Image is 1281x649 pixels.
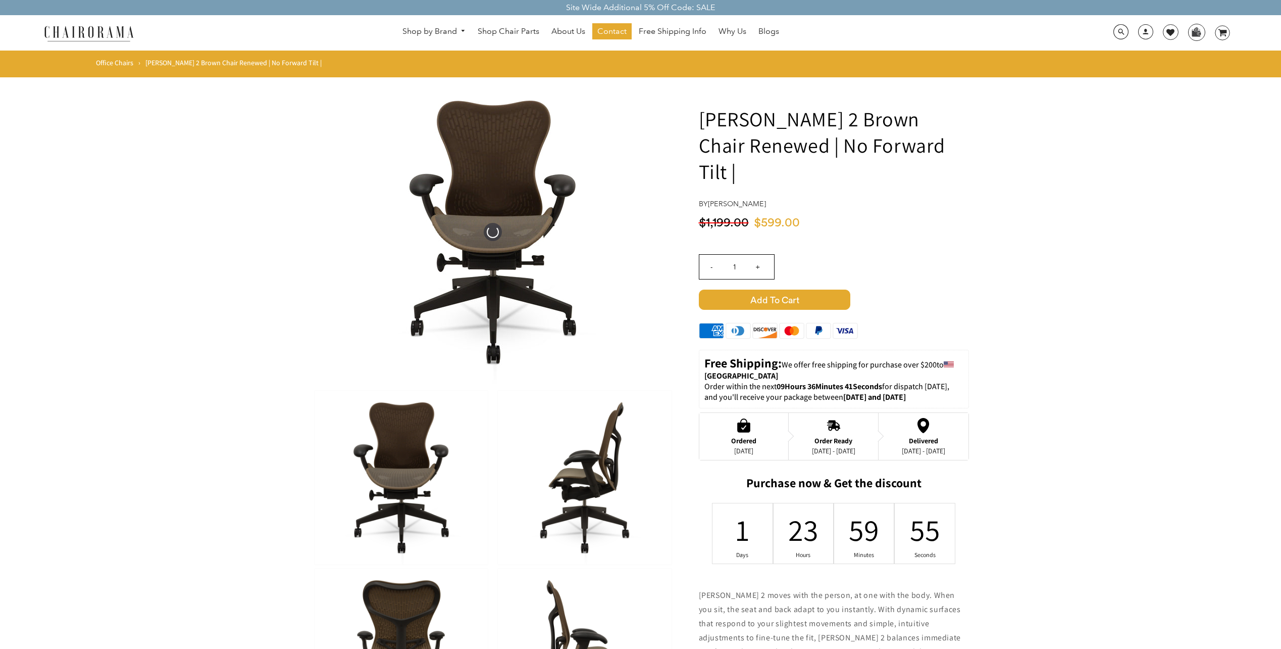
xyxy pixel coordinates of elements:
div: Hours [797,551,810,559]
div: Minutes [857,551,870,559]
a: Shop Chair Parts [473,23,544,39]
input: + [746,255,770,279]
img: Herman Miller Mirra 2 Brown Chair Renewed | No Forward Tilt | - chairorama [315,391,488,565]
span: We offer free shipping for purchase over $200 [782,359,937,370]
a: Why Us [713,23,751,39]
span: [PERSON_NAME] 2 Brown Chair Renewed | No Forward Tilt | [145,58,322,67]
img: Herman Miller Mirra 2 Brown Chair Renewed | No Forward Tilt | - chairorama [341,80,644,384]
div: [DATE] - [DATE] [902,447,945,455]
div: Delivered [902,437,945,445]
div: 59 [857,510,870,549]
span: $599.00 [754,217,800,229]
input: - [699,255,724,279]
div: Ordered [731,437,756,445]
div: Days [736,551,749,559]
div: Seconds [918,551,932,559]
a: Blogs [753,23,784,39]
span: Contact [597,26,627,37]
strong: Free Shipping: [704,355,782,371]
img: Herman Miller Mirra 2 Brown Chair Renewed | No Forward Tilt | - chairorama [498,391,671,565]
img: WhatsApp_Image_2024-07-12_at_16.23.01.webp [1189,24,1204,39]
strong: [DATE] and [DATE] [843,392,906,402]
p: to [704,355,963,382]
a: Shop by Brand [397,24,471,39]
button: Add to Cart [699,290,969,310]
nav: DesktopNavigation [182,23,999,42]
a: Herman Miller Mirra 2 Brown Chair Renewed | No Forward Tilt | - chairorama [341,226,644,237]
span: About Us [551,26,585,37]
a: [PERSON_NAME] [708,199,766,208]
div: 23 [797,510,810,549]
a: Office Chairs [96,58,133,67]
p: Order within the next for dispatch [DATE], and you'll receive your package between [704,382,963,403]
h2: Purchase now & Get the discount [699,476,969,495]
a: About Us [546,23,590,39]
span: $1,199.00 [699,217,749,229]
div: [DATE] [731,447,756,455]
div: 55 [918,510,932,549]
a: Free Shipping Info [634,23,711,39]
span: Why Us [719,26,746,37]
span: 09Hours 36Minutes 41Seconds [777,381,882,392]
div: Order Ready [812,437,855,445]
h1: [PERSON_NAME] 2 Brown Chair Renewed | No Forward Tilt | [699,106,969,184]
a: Contact [592,23,632,39]
span: Shop Chair Parts [478,26,539,37]
h4: by [699,200,969,208]
img: chairorama [38,24,139,42]
strong: [GEOGRAPHIC_DATA] [704,370,778,381]
span: Free Shipping Info [639,26,706,37]
span: Add to Cart [699,290,850,310]
span: Blogs [758,26,779,37]
div: [DATE] - [DATE] [812,447,855,455]
div: 1 [736,510,749,549]
nav: breadcrumbs [96,58,325,72]
iframe: Tidio Chat [1229,584,1276,631]
span: › [138,58,140,67]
